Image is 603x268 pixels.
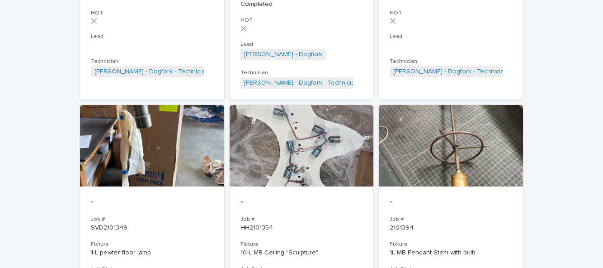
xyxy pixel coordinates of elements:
div: 1L MB Pendant Stem with bulb [390,249,512,257]
h3: Lead [240,41,363,48]
a: [PERSON_NAME] - Dogfork - Technician [244,79,358,87]
h3: Fixture [91,241,213,248]
h3: Technician [91,58,213,65]
p: Completed [240,0,363,8]
p: - [390,41,512,49]
p: - [390,197,512,207]
h3: Lead [390,33,512,40]
h3: Lead [91,33,213,40]
p: HH2101354 [240,224,363,232]
a: [PERSON_NAME] - Dogfork [244,51,322,58]
p: - [91,41,213,49]
h3: Fixture [240,241,363,248]
p: SVD2101349 [91,224,213,232]
p: 2101394 [390,224,512,232]
div: 10-L MB Ceiling "Sculpture" [240,249,363,257]
h3: HOT [390,10,512,17]
a: [PERSON_NAME] - Dogfork - Technician [393,68,508,76]
h3: Job # [91,216,213,223]
h3: HOT [240,17,363,24]
p: - [240,197,363,207]
p: - [91,197,213,207]
h3: Technician [390,58,512,65]
h3: HOT [91,10,213,17]
h3: Technician [240,69,363,77]
h3: Job # [390,216,512,223]
h3: Job # [240,216,363,223]
h3: Fixture [390,241,512,248]
a: [PERSON_NAME] - Dogfork - Technician [94,68,209,76]
div: 1-L pewter floor lamp [91,249,213,257]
